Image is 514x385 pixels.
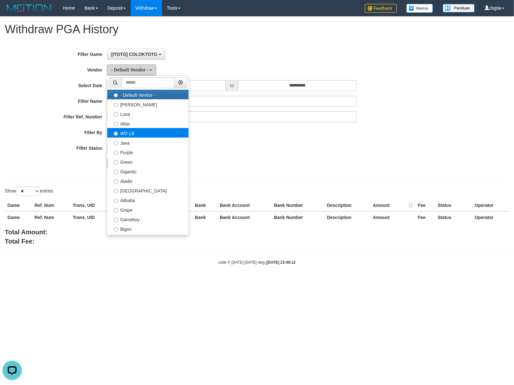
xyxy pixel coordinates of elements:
th: Bank Account [217,200,272,211]
input: Green [114,160,118,164]
input: WD LB [114,132,118,136]
label: Atlas [107,118,188,128]
th: Game [5,211,32,223]
label: Grape [107,205,188,214]
input: Alibaba [114,199,118,203]
th: Amount [370,211,415,223]
th: Bank Number [272,200,325,211]
label: Green [107,157,188,166]
label: Purple [107,147,188,157]
th: Status [435,200,472,211]
select: Showentries [16,186,40,196]
span: [ITOTO] COLOKTOTO [111,52,157,57]
label: Gigantic [107,166,188,176]
label: Gameboy [107,214,188,224]
b: Total Amount: [5,229,47,236]
th: Description [325,211,371,223]
th: Amount [370,200,415,211]
th: Status [435,211,472,223]
th: Game [5,200,32,211]
input: Aladin [114,179,118,184]
span: to [226,80,238,91]
img: panduan.png [443,4,475,12]
th: Fee [415,200,435,211]
th: Trans. UID [70,200,112,211]
th: Description [325,200,371,211]
th: Bank [192,211,217,223]
strong: [DATE] 23:49:12 [267,260,295,265]
input: Java [114,141,118,145]
label: Show entries [5,186,53,196]
label: Bigon [107,224,188,233]
img: MOTION_logo.png [5,3,53,13]
button: Open LiveChat chat widget [3,3,22,22]
img: Button%20Memo.svg [406,4,433,13]
th: Trans. UID [70,211,112,223]
th: Bank [192,200,217,211]
input: Atlas [114,122,118,126]
input: Bigon [114,227,118,231]
label: Java [107,138,188,147]
label: Alibaba [107,195,188,205]
label: Luna [107,109,188,118]
label: Aladin [107,176,188,185]
small: code © [DATE]-[DATE] dwg | [219,260,296,265]
input: [GEOGRAPHIC_DATA] [114,189,118,193]
label: Allstar [107,233,188,243]
th: Operator [472,200,509,211]
input: Gameboy [114,218,118,222]
th: Ref. Num [32,211,70,223]
label: [GEOGRAPHIC_DATA] [107,185,188,195]
button: [ITOTO] COLOKTOTO [107,49,165,60]
th: Bank Account [217,211,272,223]
img: Feedback.jpg [365,4,397,13]
input: Purple [114,151,118,155]
label: WD LB [107,128,188,138]
label: [PERSON_NAME] [107,99,188,109]
label: - Default Vendor - [107,90,188,99]
h1: Withdraw PGA History [5,23,509,36]
button: - Default Vendor - [107,64,156,75]
th: Operator [472,211,509,223]
input: Grape [114,208,118,212]
th: Bank Number [272,211,325,223]
th: Fee [415,211,435,223]
b: Total Fee: [5,238,35,245]
input: Gigantic [114,170,118,174]
th: Ref. Num [32,200,70,211]
input: - Default Vendor - [114,93,118,97]
input: Luna [114,112,118,117]
input: [PERSON_NAME] [114,103,118,107]
span: - Default Vendor - [111,67,148,72]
